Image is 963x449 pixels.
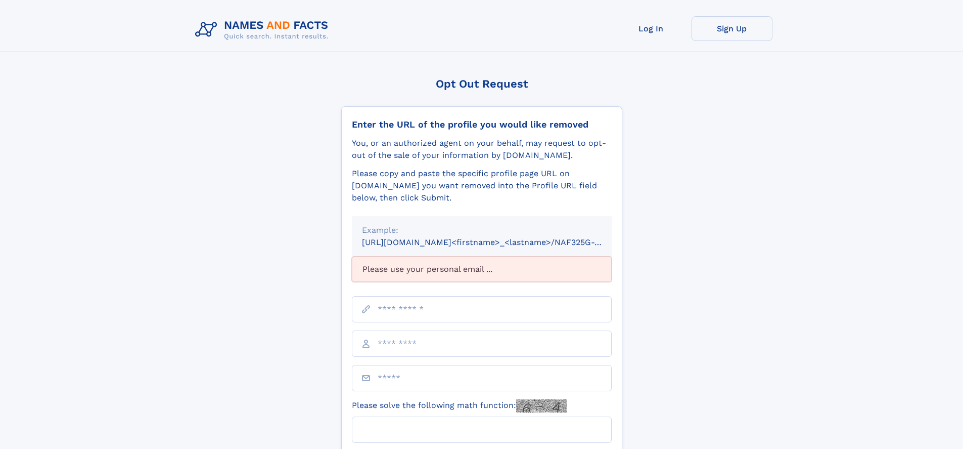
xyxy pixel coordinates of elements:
div: Opt Out Request [341,77,622,90]
label: Please solve the following math function: [352,399,567,413]
div: You, or an authorized agent on your behalf, may request to opt-out of the sale of your informatio... [352,137,612,161]
div: Please use your personal email ... [352,257,612,282]
small: [URL][DOMAIN_NAME]<firstname>_<lastname>/NAF325G-xxxxxxxx [362,237,631,247]
div: Example: [362,224,602,236]
div: Enter the URL of the profile you would like removed [352,119,612,130]
div: Please copy and paste the specific profile page URL on [DOMAIN_NAME] you want removed into the Pr... [352,168,612,204]
img: Logo Names and Facts [191,16,337,44]
a: Log In [611,16,692,41]
a: Sign Up [692,16,772,41]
